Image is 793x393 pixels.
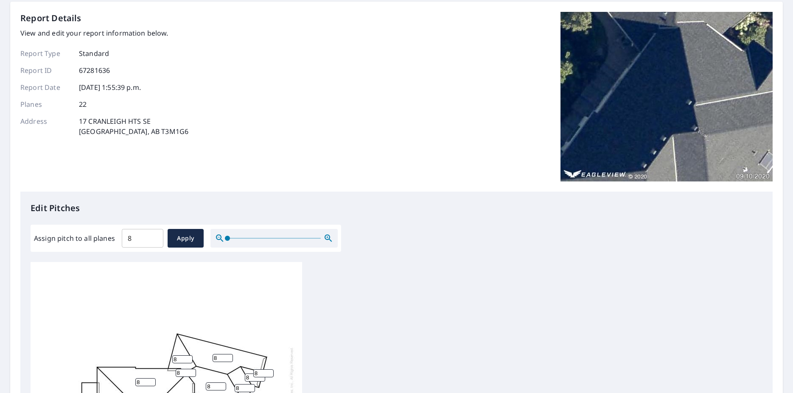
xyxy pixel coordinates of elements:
p: [DATE] 1:55:39 p.m. [79,82,141,92]
span: Apply [174,233,197,244]
p: 17 CRANLEIGH HTS SE [GEOGRAPHIC_DATA], AB T3M1G6 [79,116,188,137]
p: 67281636 [79,65,110,75]
img: Top image [560,12,773,181]
input: 00.0 [122,226,163,250]
p: Standard [79,48,109,59]
p: Planes [20,99,71,109]
p: Report Details [20,12,81,25]
p: Report ID [20,65,71,75]
p: Report Type [20,48,71,59]
p: 22 [79,99,87,109]
p: View and edit your report information below. [20,28,188,38]
p: Report Date [20,82,71,92]
label: Assign pitch to all planes [34,233,115,243]
button: Apply [168,229,204,248]
p: Edit Pitches [31,202,762,215]
p: Address [20,116,71,137]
